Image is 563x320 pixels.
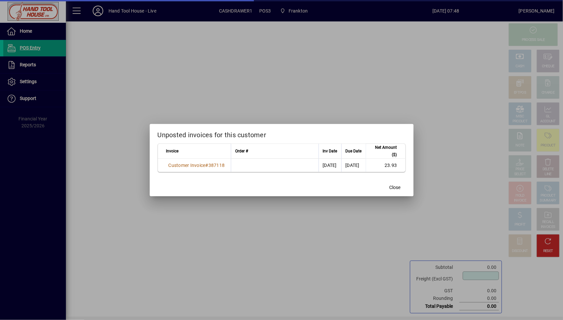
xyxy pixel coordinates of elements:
span: Inv Date [323,147,337,155]
span: Order # [235,147,248,155]
h2: Unposted invoices for this customer [150,124,414,143]
td: 23.93 [366,159,405,172]
span: # [205,163,208,168]
span: Due Date [346,147,362,155]
td: [DATE] [319,159,341,172]
span: Close [390,184,401,191]
span: 387118 [208,163,225,168]
span: Invoice [166,147,179,155]
button: Close [385,182,406,194]
a: Customer Invoice#387118 [166,162,227,169]
span: Net Amount ($) [370,144,397,158]
span: Customer Invoice [169,163,205,168]
td: [DATE] [341,159,366,172]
